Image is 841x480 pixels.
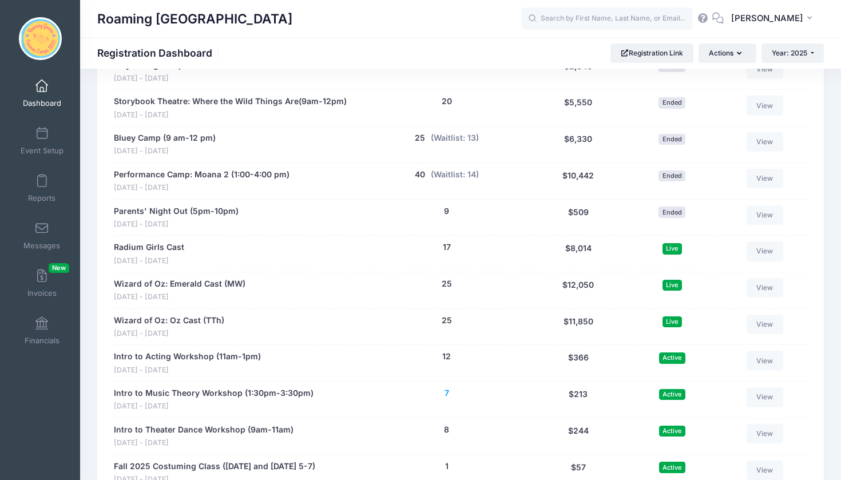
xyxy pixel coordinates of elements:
a: Fall 2025 Costuming Class ([DATE] and [DATE] 5-7) [114,461,315,473]
a: Intro to Theater Dance Workshop (9am-11am) [114,424,293,436]
button: 12 [442,351,451,363]
div: $509 [530,205,627,230]
div: $12,050 [530,278,627,303]
button: 25 [415,132,425,144]
a: Intro to Music Theory Workshop (1:30pm-3:30pm) [114,387,314,399]
span: Active [659,426,685,437]
a: View [747,169,783,188]
a: View [747,461,783,480]
a: View [747,351,783,370]
a: Wizard of Oz: Emerald Cast (MW) [114,278,245,290]
span: [DATE] - [DATE] [114,438,293,449]
a: Parents' Night Out (5pm-10pm) [114,205,239,217]
span: [DATE] - [DATE] [114,219,239,230]
button: 8 [444,424,449,436]
a: View [747,96,783,115]
span: Dashboard [23,98,61,108]
span: Live [663,280,682,291]
span: [DATE] - [DATE] [114,365,261,376]
div: $244 [530,424,627,449]
div: $2,840 [530,59,627,84]
span: [DATE] - [DATE] [114,146,216,157]
div: $11,850 [530,315,627,339]
button: (Waitlist: 13) [431,132,479,144]
div: $10,442 [530,169,627,193]
span: Ended [658,97,685,108]
a: Financials [15,311,69,351]
a: Registration Link [610,43,693,63]
a: Storybook Theatre: Where the Wild Things Are(9am-12pm) [114,96,347,108]
img: Roaming Gnome Theatre [19,17,62,60]
button: 7 [445,387,449,399]
span: Event Setup [21,146,64,156]
span: Financials [25,336,59,346]
a: View [747,132,783,152]
a: View [747,387,783,407]
a: Radium Girls Cast [114,241,184,253]
span: Ended [658,207,685,217]
span: Active [659,462,685,473]
span: Invoices [27,288,57,298]
a: View [747,59,783,79]
a: Bluey Camp (9 am-12 pm) [114,132,216,144]
span: Ended [658,170,685,181]
button: (Waitlist: 14) [431,169,479,181]
span: Reports [28,193,55,203]
button: Year: 2025 [761,43,824,63]
a: Performance Camp: Moana 2 (1:00-4:00 pm) [114,169,289,181]
a: View [747,278,783,297]
button: 20 [442,96,452,108]
div: $5,550 [530,96,627,120]
button: 40 [415,169,425,181]
a: Dashboard [15,73,69,113]
span: Messages [23,241,60,251]
span: Live [663,316,682,327]
span: New [49,263,69,273]
div: $6,330 [530,132,627,157]
span: [DATE] - [DATE] [114,256,184,267]
a: View [747,424,783,443]
a: Intro to Acting Workshop (11am-1pm) [114,351,261,363]
div: $8,014 [530,241,627,266]
a: View [747,205,783,225]
span: Year: 2025 [772,49,807,57]
span: [DATE] - [DATE] [114,183,289,193]
button: [PERSON_NAME] [724,6,824,32]
input: Search by First Name, Last Name, or Email... [521,7,693,30]
h1: Roaming [GEOGRAPHIC_DATA] [97,6,292,32]
a: View [747,241,783,261]
span: Live [663,243,682,254]
div: $366 [530,351,627,375]
span: [DATE] - [DATE] [114,110,347,121]
span: [DATE] - [DATE] [114,328,224,339]
button: Actions [699,43,756,63]
button: 17 [443,241,451,253]
span: [DATE] - [DATE] [114,292,245,303]
a: Event Setup [15,121,69,161]
div: $213 [530,387,627,412]
h1: Registration Dashboard [97,47,222,59]
a: View [747,315,783,334]
a: Wizard of Oz: Oz Cast (TTh) [114,315,224,327]
button: 25 [442,278,452,290]
button: 1 [445,461,449,473]
span: Ended [658,134,685,145]
span: [DATE] - [DATE] [114,401,314,412]
button: 9 [444,205,449,217]
span: [DATE] - [DATE] [114,73,205,84]
span: Active [659,389,685,400]
a: InvoicesNew [15,263,69,303]
button: 25 [442,315,452,327]
span: Active [659,352,685,363]
a: Reports [15,168,69,208]
a: Messages [15,216,69,256]
span: [PERSON_NAME] [731,12,803,25]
